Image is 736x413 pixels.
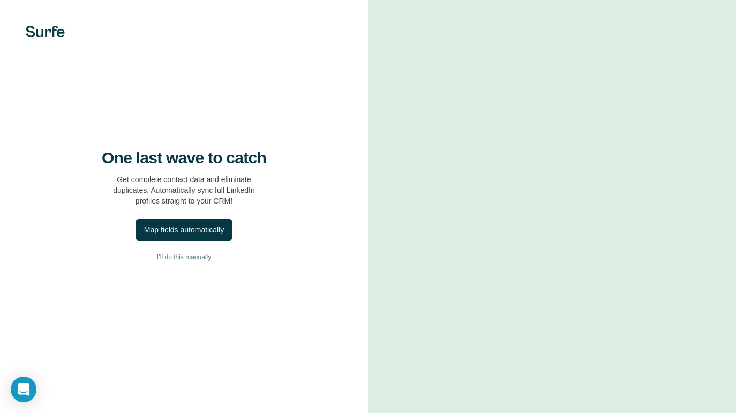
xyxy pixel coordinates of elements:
[21,249,347,265] button: I’ll do this manually
[144,224,224,235] div: Map fields automatically
[11,377,36,402] div: Open Intercom Messenger
[26,26,65,37] img: Surfe's logo
[113,174,255,206] p: Get complete contact data and eliminate duplicates. Automatically sync full LinkedIn profiles str...
[136,219,232,241] button: Map fields automatically
[102,148,266,168] h4: One last wave to catch
[157,252,211,262] span: I’ll do this manually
